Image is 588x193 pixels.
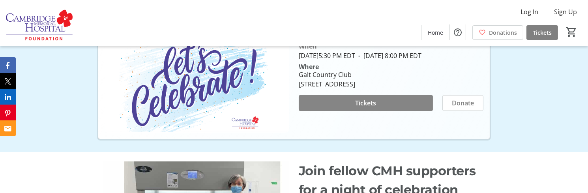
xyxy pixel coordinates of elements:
[355,98,376,108] span: Tickets
[554,7,577,17] span: Sign Up
[450,24,466,40] button: Help
[355,51,363,60] span: -
[299,95,433,111] button: Tickets
[299,79,355,89] div: [STREET_ADDRESS]
[489,28,517,37] span: Donations
[526,25,558,40] a: Tickets
[5,3,75,43] img: Cambridge Memorial Hospital Foundation's Logo
[548,6,583,18] button: Sign Up
[105,29,289,133] img: Campaign CTA Media Photo
[533,28,552,37] span: Tickets
[299,41,317,51] div: When
[472,25,523,40] a: Donations
[299,64,319,70] div: Where
[421,25,449,40] a: Home
[564,25,579,39] button: Cart
[442,95,483,111] button: Donate
[514,6,545,18] button: Log In
[428,28,443,37] span: Home
[355,51,421,60] span: [DATE] 8:00 PM EDT
[452,98,474,108] span: Donate
[299,70,355,79] div: Galt Country Club
[521,7,538,17] span: Log In
[299,51,355,60] span: [DATE] 5:30 PM EDT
